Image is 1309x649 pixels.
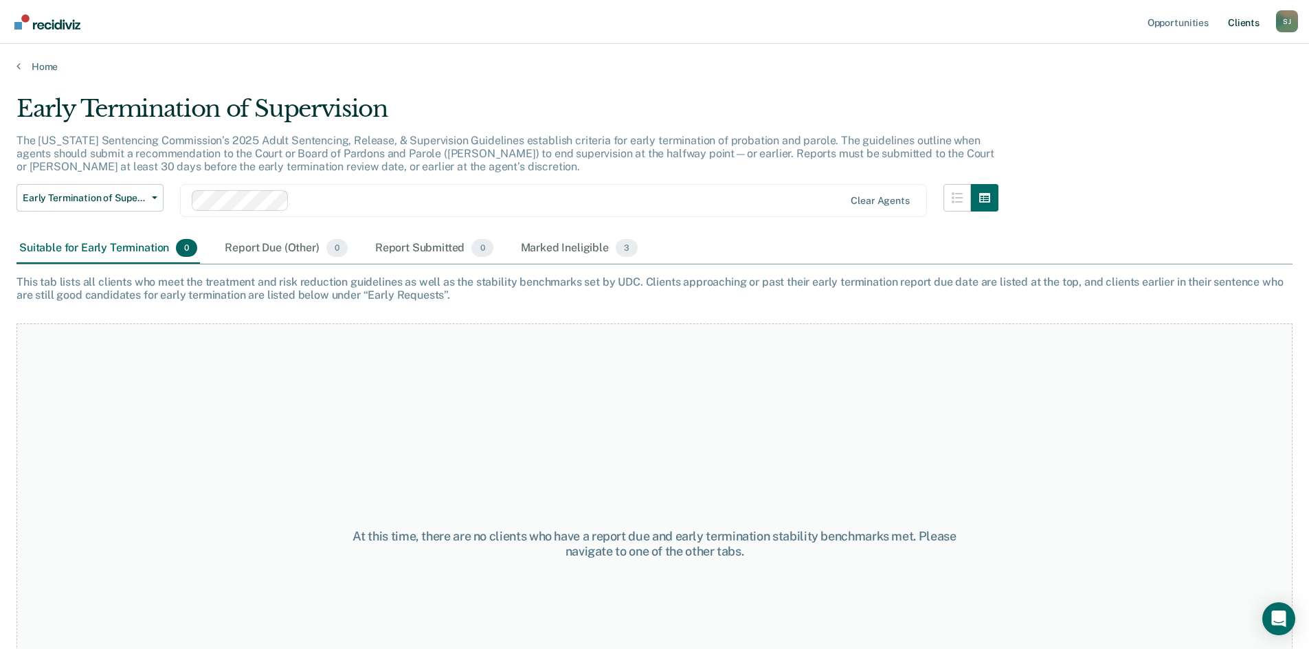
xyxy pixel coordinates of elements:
[16,234,200,264] div: Suitable for Early Termination0
[16,184,164,212] button: Early Termination of Supervision
[1276,10,1298,32] button: Profile dropdown button
[176,239,197,257] span: 0
[222,234,350,264] div: Report Due (Other)0
[326,239,348,257] span: 0
[1276,10,1298,32] div: S J
[16,134,994,173] p: The [US_STATE] Sentencing Commission’s 2025 Adult Sentencing, Release, & Supervision Guidelines e...
[16,60,1293,73] a: Home
[616,239,638,257] span: 3
[23,192,146,204] span: Early Termination of Supervision
[1262,602,1295,635] div: Open Intercom Messenger
[16,95,998,134] div: Early Termination of Supervision
[471,239,493,257] span: 0
[851,195,909,207] div: Clear agents
[16,275,1293,301] div: This tab lists all clients who meet the treatment and risk reduction guidelines as well as the st...
[14,14,80,30] img: Recidiviz
[372,234,496,264] div: Report Submitted0
[518,234,641,264] div: Marked Ineligible3
[336,529,974,558] div: At this time, there are no clients who have a report due and early termination stability benchmar...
